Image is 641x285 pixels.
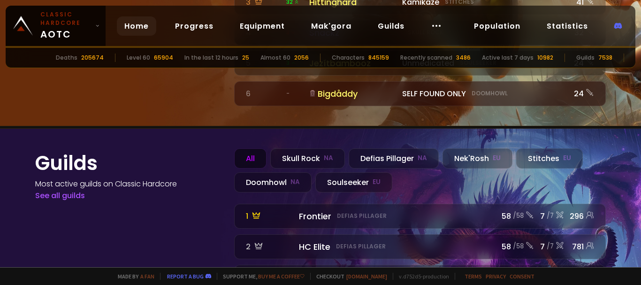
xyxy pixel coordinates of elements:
[258,273,305,280] a: Buy me a coffee
[112,273,154,280] span: Made by
[563,154,571,163] small: EU
[493,154,501,163] small: EU
[246,88,281,100] div: 6
[56,54,77,62] div: Deaths
[304,16,359,36] a: Mak'gora
[140,273,154,280] a: a fan
[168,16,221,36] a: Progress
[516,148,583,169] div: Stitches
[349,148,439,169] div: Defias Pillager
[234,172,312,193] div: Doomhowl
[234,234,606,259] a: 2 HC EliteDefias Pillager58 /587/7781
[539,16,595,36] a: Statistics
[117,16,156,36] a: Home
[290,177,300,187] small: NA
[234,81,606,106] a: 6 -BigdåddySELF FOUND ONLYDoomhowl24
[184,54,238,62] div: In the last 12 hours
[510,273,534,280] a: Consent
[570,88,594,100] div: 24
[294,54,309,62] div: 2056
[465,273,482,280] a: Terms
[393,273,449,280] span: v. d752d5 - production
[576,54,595,62] div: Guilds
[154,54,173,62] div: 65904
[598,54,612,62] div: 7538
[127,54,150,62] div: Level 60
[402,88,564,100] div: SELF FOUND ONLY
[443,148,512,169] div: Nek'Rosh
[315,172,392,193] div: Soulseeker
[35,178,223,190] h4: Most active guilds on Classic Hardcore
[40,10,92,27] small: Classic Hardcore
[35,190,85,201] a: See all guilds
[310,273,387,280] span: Checkout
[332,54,365,62] div: Characters
[373,177,381,187] small: EU
[346,273,387,280] a: [DOMAIN_NAME]
[456,54,471,62] div: 3486
[217,273,305,280] span: Support me,
[234,148,267,169] div: All
[400,54,452,62] div: Recently scanned
[6,6,106,46] a: Classic HardcoreAOTC
[270,148,345,169] div: Skull Rock
[35,148,223,178] h1: Guilds
[309,87,397,100] div: Bigdåddy
[40,10,92,41] span: AOTC
[286,89,290,98] span: -
[418,154,427,163] small: NA
[242,54,249,62] div: 25
[486,273,506,280] a: Privacy
[81,54,104,62] div: 205674
[368,54,389,62] div: 845159
[324,154,333,163] small: NA
[232,16,292,36] a: Equipment
[260,54,290,62] div: Almost 60
[167,273,204,280] a: Report a bug
[234,204,606,229] a: 1 FrontierDefias Pillager58 /587/7296
[466,16,528,36] a: Population
[472,89,508,98] small: Doomhowl
[537,54,553,62] div: 10982
[370,16,412,36] a: Guilds
[482,54,534,62] div: Active last 7 days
